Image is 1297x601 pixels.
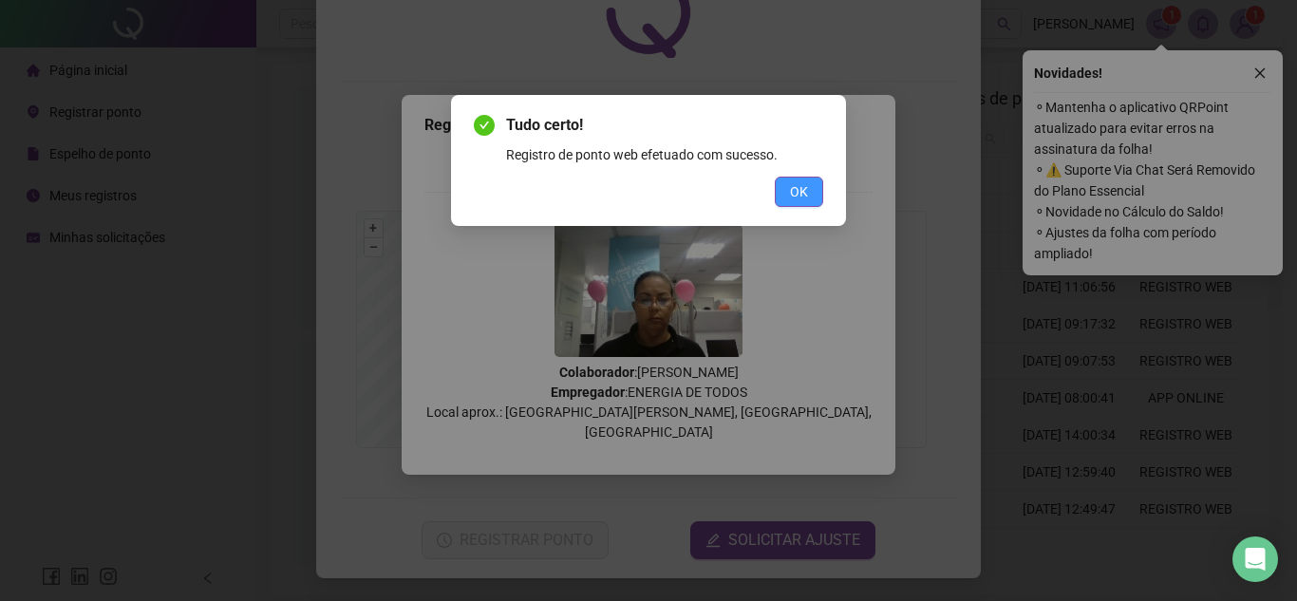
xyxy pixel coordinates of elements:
[790,181,808,202] span: OK
[1232,536,1278,582] div: Open Intercom Messenger
[474,115,495,136] span: check-circle
[506,144,823,165] div: Registro de ponto web efetuado com sucesso.
[775,177,823,207] button: OK
[506,114,823,137] span: Tudo certo!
